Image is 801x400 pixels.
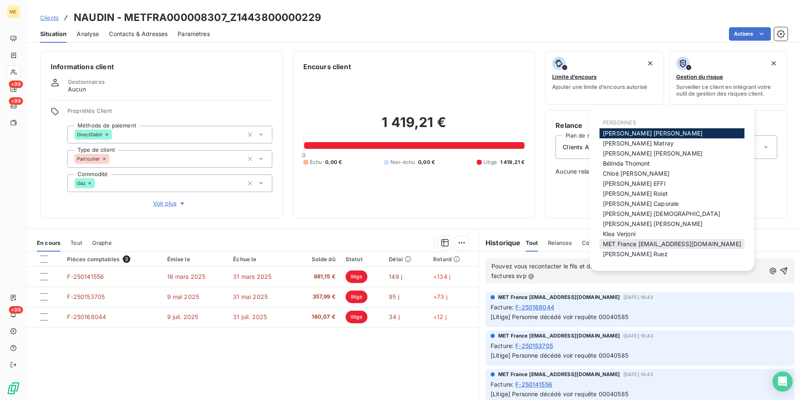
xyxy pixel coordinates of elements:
span: Particulier [77,156,100,161]
span: Paramètres [178,30,210,38]
span: Facture : [491,380,514,389]
span: Gestionnaires [68,78,105,85]
span: 31 mai 2025 [233,293,268,300]
input: Ajouter une valeur [112,131,119,138]
span: Pouvez vous recontacter le fils et demander soit les infos du notaire ou l'inviter à régler les f... [491,262,746,279]
div: Délai [389,256,423,262]
span: Litige [483,158,497,166]
span: [PERSON_NAME] Rolet [603,190,668,197]
span: 0,00 € [418,158,435,166]
div: Émise le [167,256,223,262]
span: +99 [9,81,23,88]
span: Facture : [491,303,514,312]
span: Aucun [68,85,86,94]
button: Gestion du risqueSurveiller ce client en intégrant votre outil de gestion des risques client. [669,51,788,105]
h3: NAUDIN - METFRA000008307_Z1443800000229 [74,10,321,25]
span: F-250168044 [515,303,554,312]
span: F-250141556 [515,380,552,389]
span: 0,00 € [325,158,342,166]
span: PERSONNES [603,119,636,126]
span: En cours [37,239,60,246]
span: [Litige] Personne décédé voir requête 00040585 [491,352,628,359]
span: 9 juil. 2025 [167,313,199,320]
input: Ajouter une valeur [109,155,116,163]
h6: Informations client [51,62,272,72]
button: Limite d’encoursAjouter une limite d’encours autorisé [545,51,664,105]
h6: Relance [556,120,777,130]
span: 16 mars 2025 [167,273,206,280]
span: Klea Verjoni [603,230,636,237]
h6: Encours client [303,62,351,72]
span: Bélinda Thomont [603,160,650,167]
span: F-250141556 [67,273,104,280]
input: Ajouter une valeur [95,179,101,187]
span: [PERSON_NAME] Matray [603,140,674,147]
div: Retard [433,256,473,262]
span: [DATE] 16:43 [623,372,653,377]
span: 180,07 € [299,313,336,321]
span: Tout [70,239,82,246]
span: Clients Autre mode de paiement [563,143,655,151]
span: Échu [310,158,322,166]
span: 9 mai 2025 [167,293,199,300]
span: Gaz [77,181,85,186]
span: Relances [548,239,572,246]
span: 95 j [389,293,399,300]
span: [DATE] 16:43 [623,333,653,338]
span: [DATE] 16:43 [623,295,653,300]
h6: Historique [479,238,521,248]
span: Tout [526,239,538,246]
span: [PERSON_NAME] [PERSON_NAME] [603,130,703,137]
span: MET France [EMAIL_ADDRESS][DOMAIN_NAME] [498,294,620,301]
span: Situation [40,30,67,38]
span: Analyse [77,30,99,38]
span: 357,99 € [299,293,336,301]
div: ME [7,5,20,18]
span: Non-échu [390,158,415,166]
a: Clients [40,13,59,22]
div: Échue le [233,256,289,262]
img: Logo LeanPay [7,382,20,395]
span: MET France [EMAIL_ADDRESS][DOMAIN_NAME] [603,240,741,247]
span: Surveiller ce client en intégrant votre outil de gestion des risques client. [676,83,780,97]
span: Graphe [92,239,112,246]
h2: 1 419,21 € [303,114,525,139]
span: [PERSON_NAME] EFFI [603,180,666,187]
span: F-250168044 [67,313,106,320]
span: 0 [302,152,305,158]
span: Limite d’encours [552,73,597,80]
span: litige [346,291,367,303]
a: +99 [7,82,20,96]
span: +12 j [433,313,447,320]
button: Voir plus [67,199,272,208]
div: Solde dû [299,256,336,262]
span: DirectDebit [77,132,103,137]
span: Chloé [PERSON_NAME] [603,170,669,177]
span: Propriétés Client [67,107,272,119]
span: litige [346,270,367,283]
span: [Litige] Personne décédé voir requête 00040585 [491,390,628,397]
span: [PERSON_NAME] [DEMOGRAPHIC_DATA] [603,210,720,217]
span: MET France [EMAIL_ADDRESS][DOMAIN_NAME] [498,332,620,340]
span: +99 [9,306,23,314]
a: +99 [7,99,20,112]
span: Aucune relance prévue [556,167,777,176]
span: [Litige] Personne décédé voir requête 00040585 [491,313,628,320]
div: Pièces comptables [67,255,157,263]
span: 31 juil. 2025 [233,313,267,320]
span: 3 [123,255,130,263]
span: [PERSON_NAME] [PERSON_NAME] [603,220,703,227]
span: Commentaires [582,239,620,246]
span: Contacts & Adresses [109,30,168,38]
span: MET France [EMAIL_ADDRESS][DOMAIN_NAME] [498,371,620,378]
span: Clients [40,14,59,21]
span: 881,15 € [299,273,336,281]
span: +73 j [433,293,447,300]
span: F-250153705 [67,293,105,300]
span: [PERSON_NAME] [PERSON_NAME] [603,150,703,157]
span: Facture : [491,341,514,350]
div: Open Intercom Messenger [773,371,793,392]
span: 1 419,21 € [500,158,525,166]
span: Voir plus [153,199,186,208]
span: litige [346,311,367,323]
